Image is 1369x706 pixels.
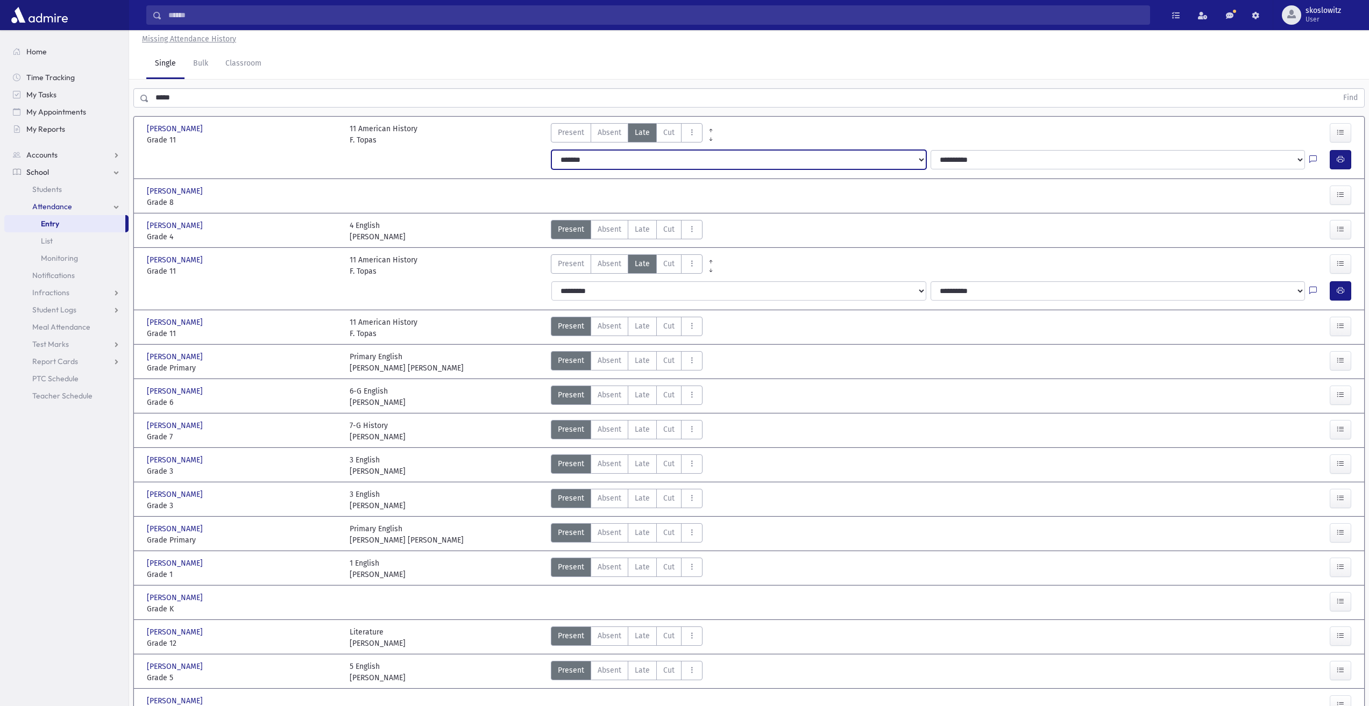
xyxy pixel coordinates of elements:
span: Late [635,320,650,332]
div: Primary English [PERSON_NAME] [PERSON_NAME] [350,523,464,546]
span: [PERSON_NAME] [147,523,205,534]
span: Absent [598,630,621,641]
div: 11 American History F. Topas [350,317,417,339]
span: [PERSON_NAME] [147,317,205,328]
span: Late [635,561,650,573]
span: [PERSON_NAME] [147,420,205,431]
span: Grade 3 [147,466,339,477]
a: Home [4,43,129,60]
div: AttTypes [551,254,703,277]
div: AttTypes [551,220,703,243]
span: List [41,236,53,246]
span: Test Marks [32,339,69,349]
div: Literature [PERSON_NAME] [350,626,406,649]
span: Present [558,389,584,401]
span: School [26,167,49,177]
span: Present [558,561,584,573]
span: [PERSON_NAME] [147,254,205,266]
span: Late [635,493,650,504]
div: AttTypes [551,420,703,443]
span: Absent [598,127,621,138]
span: [PERSON_NAME] [147,558,205,569]
span: Late [635,224,650,235]
span: My Appointments [26,107,86,117]
span: Grade K [147,603,339,615]
span: Absent [598,389,621,401]
span: Cut [663,424,675,435]
span: Grade 12 [147,638,339,649]
span: [PERSON_NAME] [147,661,205,672]
span: Monitoring [41,253,78,263]
span: [PERSON_NAME] [147,351,205,362]
a: My Reports [4,120,129,138]
span: Meal Attendance [32,322,90,332]
span: Grade 6 [147,397,339,408]
a: Accounts [4,146,129,163]
span: Grade 8 [147,197,339,208]
span: [PERSON_NAME] [147,386,205,397]
span: Present [558,258,584,269]
span: Present [558,458,584,469]
span: Absent [598,424,621,435]
span: Present [558,630,584,641]
a: Time Tracking [4,69,129,86]
div: AttTypes [551,661,703,683]
span: Grade Primary [147,362,339,374]
a: Missing Attendance History [138,34,236,44]
span: Cut [663,224,675,235]
span: Present [558,355,584,366]
a: List [4,232,129,249]
span: Present [558,320,584,332]
a: My Tasks [4,86,129,103]
span: My Tasks [26,90,56,99]
span: Attendance [32,202,72,211]
span: User [1306,15,1341,24]
div: 6-G English [PERSON_NAME] [350,386,406,408]
a: Attendance [4,198,129,215]
span: Late [635,665,650,676]
span: PTC Schedule [32,374,79,383]
span: Absent [598,258,621,269]
span: [PERSON_NAME] [147,123,205,134]
span: Late [635,527,650,538]
span: [PERSON_NAME] [147,626,205,638]
u: Missing Attendance History [142,34,236,44]
span: Entry [41,219,59,229]
div: AttTypes [551,123,703,146]
span: Cut [663,527,675,538]
a: My Appointments [4,103,129,120]
span: Report Cards [32,356,78,366]
span: Cut [663,320,675,332]
span: Absent [598,458,621,469]
span: Late [635,258,650,269]
div: 3 English [PERSON_NAME] [350,454,406,477]
span: Cut [663,493,675,504]
span: Present [558,224,584,235]
a: Monitoring [4,249,129,267]
span: Student Logs [32,305,76,315]
span: [PERSON_NAME] [147,489,205,500]
span: [PERSON_NAME] [147,592,205,603]
div: AttTypes [551,558,703,580]
a: Meal Attendance [4,318,129,336]
a: Infractions [4,284,129,301]
span: Late [635,355,650,366]
span: Present [558,665,584,676]
span: Grade 11 [147,266,339,277]
a: Students [4,181,129,198]
span: Cut [663,665,675,676]
div: AttTypes [551,626,703,649]
span: Absent [598,320,621,332]
div: AttTypes [551,523,703,546]
span: Absent [598,561,621,573]
div: AttTypes [551,351,703,374]
div: 1 English [PERSON_NAME] [350,558,406,580]
a: Report Cards [4,353,129,370]
div: 4 English [PERSON_NAME] [350,220,406,243]
span: Grade 11 [147,134,339,146]
span: Notifications [32,270,75,280]
span: Absent [598,527,621,538]
a: PTC Schedule [4,370,129,387]
a: Notifications [4,267,129,284]
a: Teacher Schedule [4,387,129,404]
